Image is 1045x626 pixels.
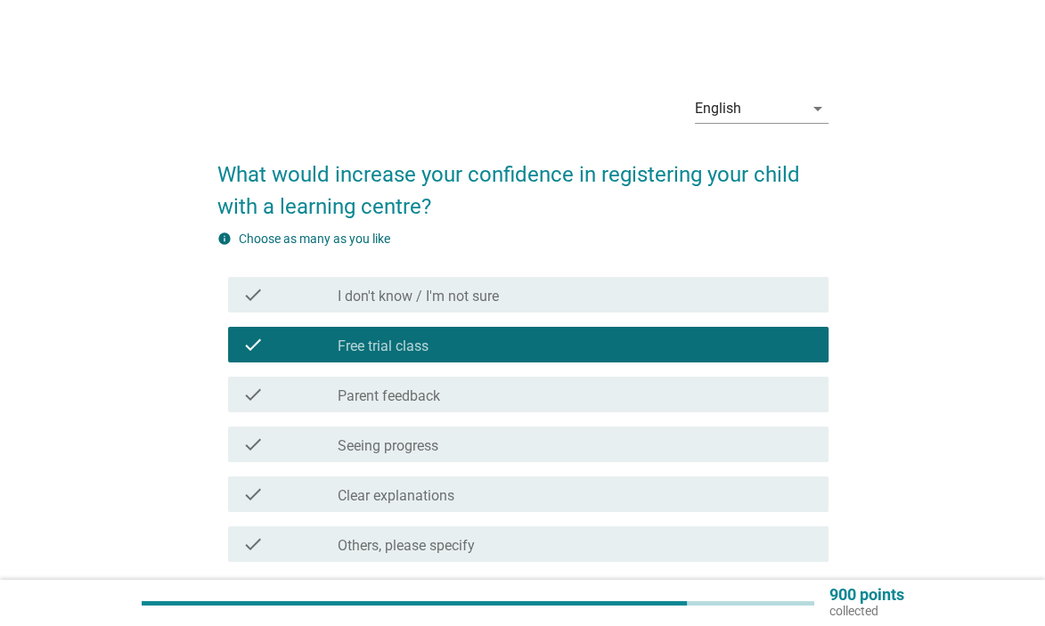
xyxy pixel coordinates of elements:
i: check [242,284,264,305]
p: 900 points [829,587,903,603]
label: Parent feedback [338,387,440,405]
i: arrow_drop_down [807,98,829,119]
label: I don't know / I'm not sure [338,288,499,305]
label: Seeing progress [338,437,438,455]
label: Free trial class [338,337,429,355]
i: check [242,384,264,405]
i: check [242,434,264,455]
label: Choose as many as you like [239,232,390,246]
h2: What would increase your confidence in registering your child with a learning centre? [217,141,829,223]
i: check [242,533,264,555]
label: Clear explanations [338,487,454,505]
label: Others, please specify [338,537,475,555]
p: collected [829,603,903,619]
i: check [242,484,264,505]
div: English [695,101,741,117]
i: info [217,232,232,246]
i: check [242,334,264,355]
